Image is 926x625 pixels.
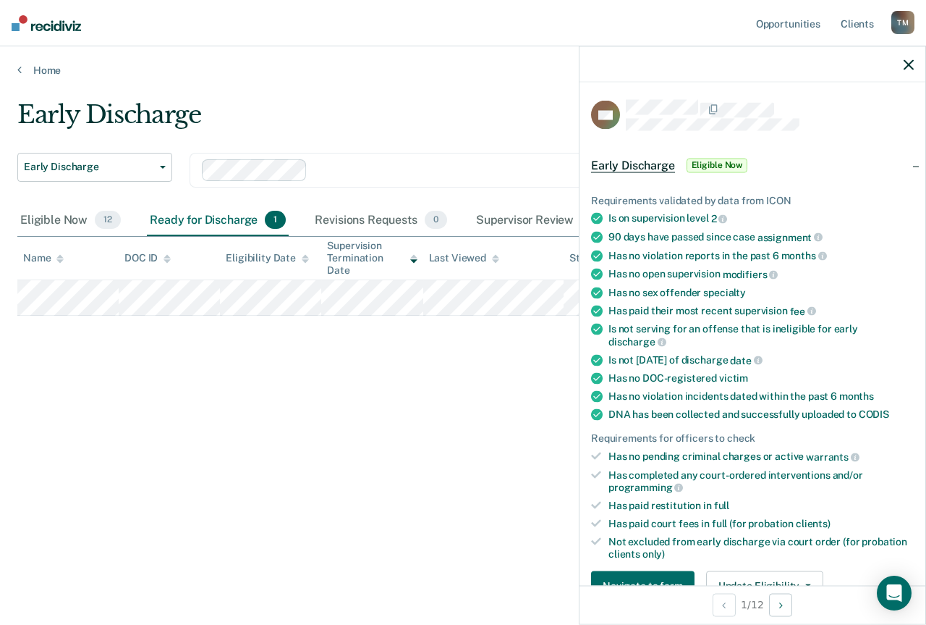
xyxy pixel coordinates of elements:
div: Status [569,252,600,264]
div: Supervision Termination Date [327,240,417,276]
span: fee [790,305,816,316]
span: victim [719,372,748,384]
div: Has no violation reports in the past 6 [608,249,914,262]
div: Has paid court fees in full (for probation [608,517,914,529]
div: DNA has been collected and successfully uploaded to [608,408,914,421]
span: 0 [425,211,447,230]
span: warrants [806,450,859,462]
div: 90 days have passed since case [608,230,914,243]
span: only) [642,548,665,559]
span: months [839,390,874,402]
div: 1 / 12 [579,585,925,624]
span: clients) [796,517,831,529]
div: DOC ID [124,252,171,264]
span: 1 [265,211,286,230]
div: Not excluded from early discharge via court order (for probation clients [608,535,914,560]
div: Eligible Now [17,205,124,237]
span: Eligible Now [687,158,748,172]
span: Early Discharge [24,161,154,173]
button: Previous Opportunity [713,593,736,616]
span: 12 [95,211,121,230]
div: Is not serving for an offense that is ineligible for early [608,323,914,348]
span: months [781,250,827,261]
div: Has paid their most recent supervision [608,304,914,317]
div: Has no sex offender [608,286,914,298]
span: full [714,500,729,511]
button: Update Eligibility [706,571,823,600]
span: CODIS [859,408,889,420]
span: date [730,354,762,366]
div: Is on supervision level [608,212,914,225]
div: Has no open supervision [608,268,914,281]
div: Open Intercom Messenger [877,576,912,611]
div: Last Viewed [429,252,499,264]
div: Has no violation incidents dated within the past 6 [608,390,914,403]
div: T M [891,11,914,34]
div: Ready for Discharge [147,205,289,237]
div: Early Discharge [17,100,851,141]
a: Home [17,64,909,77]
div: Eligibility Date [226,252,309,264]
span: specialty [703,286,746,298]
div: Supervisor Review [473,205,607,237]
div: Requirements validated by data from ICON [591,194,914,206]
div: Has no DOC-registered [608,372,914,385]
span: Early Discharge [591,158,675,172]
div: Revisions Requests [312,205,449,237]
div: Has no pending criminal charges or active [608,450,914,463]
span: modifiers [723,268,778,280]
div: Requirements for officers to check [591,432,914,445]
a: Navigate to form link [591,571,700,600]
button: Navigate to form [591,571,694,600]
button: Next Opportunity [769,593,792,616]
img: Recidiviz [12,15,81,31]
span: 2 [711,213,728,225]
div: Name [23,252,64,264]
div: Early DischargeEligible Now [579,142,925,188]
div: Has completed any court-ordered interventions and/or [608,469,914,493]
div: Has paid restitution in [608,500,914,512]
span: programming [608,482,683,493]
span: discharge [608,335,666,347]
div: Is not [DATE] of discharge [608,353,914,366]
span: assignment [757,231,823,243]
